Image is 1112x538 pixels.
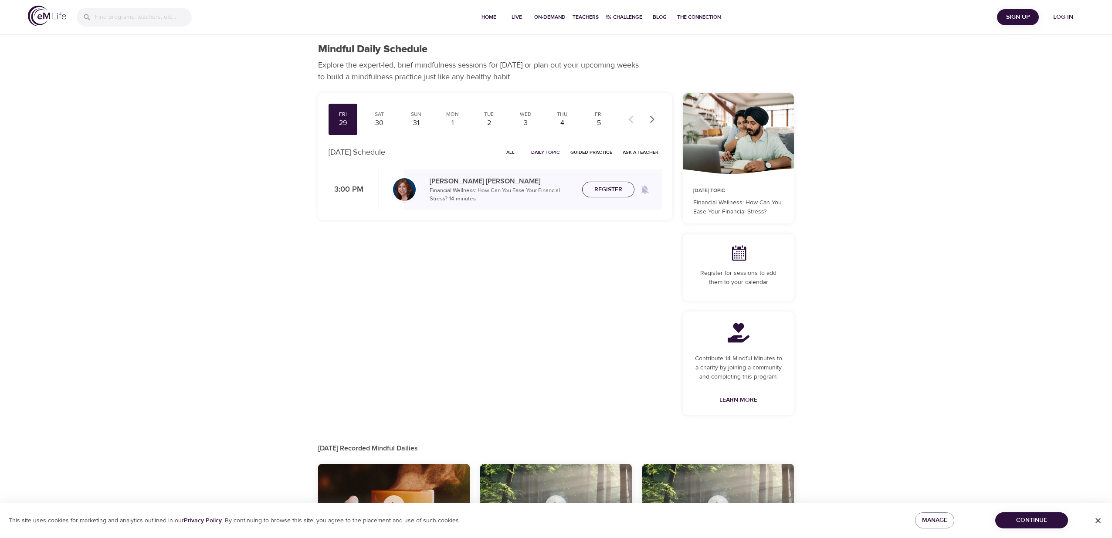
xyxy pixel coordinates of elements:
p: [DATE] Recorded Mindful Dailies [318,443,794,453]
span: Live [506,13,527,22]
button: Ask a Teacher [619,145,662,159]
span: 1% Challenge [606,13,642,22]
div: 31 [405,118,427,128]
span: On-Demand [534,13,566,22]
div: Thu [551,111,573,118]
div: Sun [405,111,427,118]
span: Blog [649,13,670,22]
div: Fri [332,111,354,118]
p: 3:00 PM [329,184,363,196]
span: Guided Practice [570,148,612,156]
div: 29 [332,118,354,128]
p: Financial Wellness: How Can You Ease Your Financial Stress? [693,198,783,217]
div: 5 [588,118,610,128]
span: Learn More [719,395,757,406]
div: 3 [515,118,536,128]
div: 1 [442,118,464,128]
img: Elaine_Smookler-min.jpg [393,178,416,201]
span: Sign Up [1000,12,1035,23]
button: Daily Topic [528,145,563,159]
span: Register [594,184,622,195]
p: Contribute 14 Mindful Minutes to a charity by joining a community and completing this program. [693,354,783,382]
p: Explore the expert-led, brief mindfulness sessions for [DATE] or plan out your upcoming weeks to ... [318,59,645,83]
p: [DATE] Topic [693,187,783,195]
button: All [496,145,524,159]
button: Register [582,182,634,198]
p: Financial Wellness: How Can You Ease Your Financial Stress? · 14 minutes [430,186,575,203]
span: Teachers [573,13,599,22]
a: Privacy Policy [184,517,222,524]
div: 30 [369,118,390,128]
a: Learn More [716,392,761,408]
span: The Connection [677,13,721,22]
div: Wed [515,111,536,118]
span: Daily Topic [531,148,560,156]
button: Continue [995,512,1068,528]
p: [DATE] Schedule [329,146,385,158]
div: Tue [478,111,500,118]
span: Continue [1002,515,1061,526]
span: Home [478,13,499,22]
div: 4 [551,118,573,128]
span: Ask a Teacher [623,148,658,156]
h1: Mindful Daily Schedule [318,43,427,56]
div: Sat [369,111,390,118]
div: Mon [442,111,464,118]
button: Guided Practice [567,145,616,159]
input: Find programs, teachers, etc... [95,8,192,27]
div: Fri [588,111,610,118]
button: Manage [915,512,954,528]
span: Manage [922,515,947,526]
button: Sign Up [997,9,1039,25]
span: Log in [1046,12,1081,23]
button: Log in [1042,9,1084,25]
img: logo [28,6,66,26]
span: All [500,148,521,156]
div: 2 [478,118,500,128]
p: [PERSON_NAME] [PERSON_NAME] [430,176,575,186]
p: Register for sessions to add them to your calendar [693,269,783,287]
